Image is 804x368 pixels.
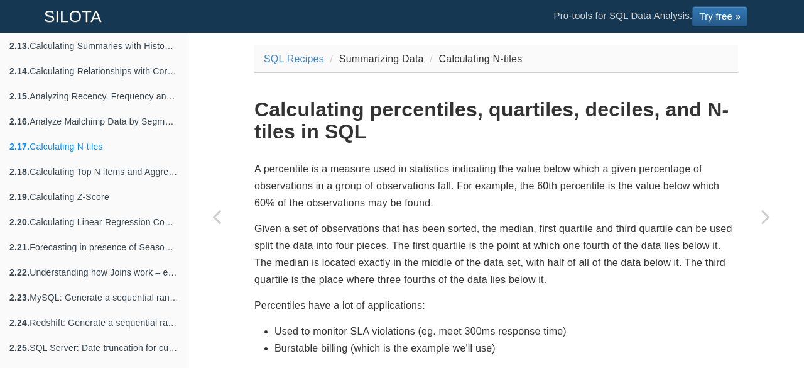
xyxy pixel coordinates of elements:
a: Try free » [692,6,747,26]
li: Pro-tools for SQL Data Analysis. [541,1,760,32]
b: 2.15. [9,91,30,101]
b: 2.18. [9,167,30,177]
li: Burstable billing (which is the example we'll use) [274,340,738,357]
a: SQL Recipes [264,53,324,64]
b: 2.16. [9,116,30,126]
b: 2.24. [9,318,30,328]
li: Summarizing Data [327,50,424,67]
b: 2.25. [9,343,30,353]
b: 2.21. [9,242,30,252]
b: 2.20. [9,217,30,227]
b: 2.14. [9,66,30,76]
p: Given a set of observations that has been sorted, the median, first quartile and third quartile c... [254,220,738,289]
p: A percentile is a measure used in statistics indicating the value below which a given percentage ... [254,160,738,212]
li: Calculating N-tiles [426,50,522,67]
b: 2.23. [9,293,30,303]
a: SILOTA [35,1,111,32]
b: 2.17. [9,142,30,152]
p: Percentiles have a lot of applications: [254,297,738,314]
li: Used to monitor SLA violations (eg. meet 300ms response time) [274,323,738,340]
a: Next page: Calculating Top N items and Aggregating (sum) the remainder into [737,64,794,368]
b: 2.22. [9,267,30,277]
b: 2.13. [9,41,30,51]
b: 2.19. [9,192,30,202]
h1: Calculating percentiles, quartiles, deciles, and N-tiles in SQL [254,99,738,143]
a: Previous page: Analyze Mailchimp Data by Segmenting and Lead scoring your email list [188,64,245,368]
